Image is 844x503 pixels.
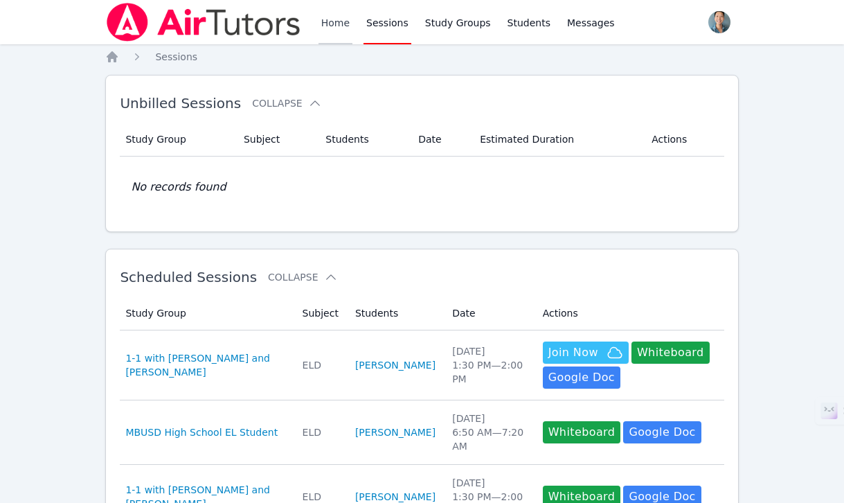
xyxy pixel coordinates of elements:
[303,358,339,372] div: ELD
[452,344,526,386] div: [DATE] 1:30 PM — 2:00 PM
[125,425,278,439] a: MBUSD High School EL Student
[252,96,321,110] button: Collapse
[155,51,197,62] span: Sessions
[548,344,598,361] span: Join Now
[643,123,724,157] th: Actions
[268,270,337,284] button: Collapse
[120,157,724,218] td: No records found
[155,50,197,64] a: Sessions
[472,123,643,157] th: Estimated Duration
[452,412,526,453] div: [DATE] 6:50 AM — 7:20 AM
[543,421,621,443] button: Whiteboard
[120,330,724,400] tr: 1-1 with [PERSON_NAME] and [PERSON_NAME]ELD[PERSON_NAME][DATE]1:30 PM—2:00 PMJoin NowWhiteboardGo...
[355,425,436,439] a: [PERSON_NAME]
[120,123,235,157] th: Study Group
[355,358,436,372] a: [PERSON_NAME]
[294,297,347,330] th: Subject
[444,297,534,330] th: Date
[105,3,301,42] img: Air Tutors
[120,297,294,330] th: Study Group
[410,123,472,157] th: Date
[567,16,615,30] span: Messages
[120,400,724,465] tr: MBUSD High School EL StudentELD[PERSON_NAME][DATE]6:50 AM—7:20 AMWhiteboardGoogle Doc
[125,351,285,379] a: 1-1 with [PERSON_NAME] and [PERSON_NAME]
[303,425,339,439] div: ELD
[235,123,317,157] th: Subject
[347,297,444,330] th: Students
[120,95,241,112] span: Unbilled Sessions
[543,367,620,389] a: Google Doc
[623,421,701,443] a: Google Doc
[631,342,710,364] button: Whiteboard
[535,297,724,330] th: Actions
[317,123,410,157] th: Students
[543,342,629,364] button: Join Now
[105,50,738,64] nav: Breadcrumb
[120,269,257,285] span: Scheduled Sessions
